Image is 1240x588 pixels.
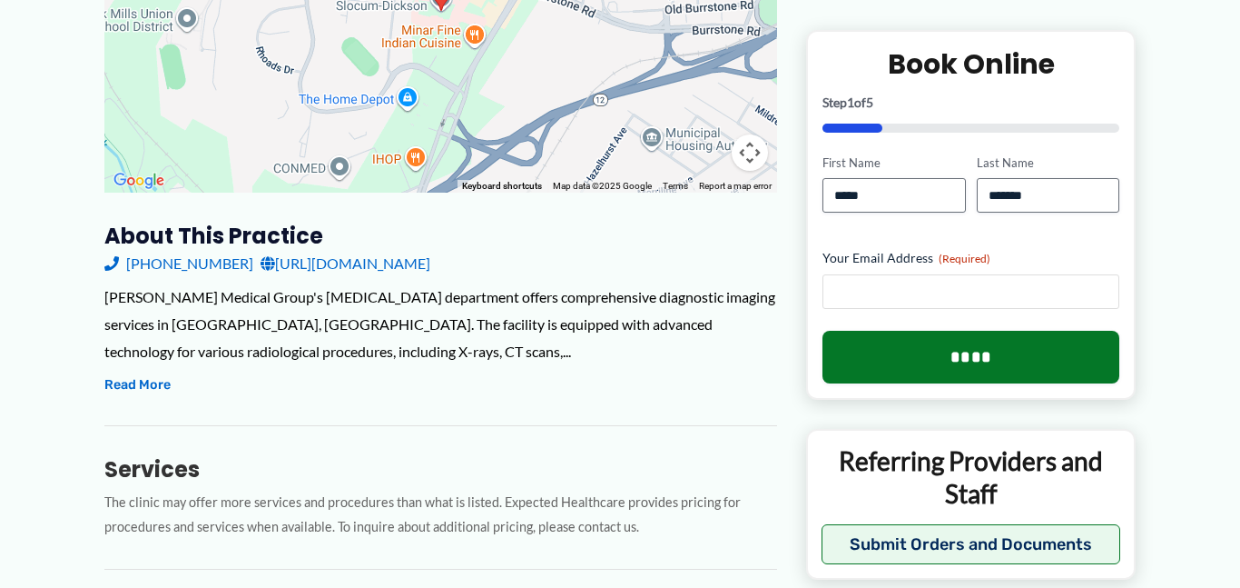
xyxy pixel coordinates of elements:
h2: Book Online [822,45,1119,81]
label: First Name [822,154,965,171]
img: Google [109,169,169,193]
span: 1 [847,94,854,109]
span: (Required) [939,252,990,265]
button: Submit Orders and Documents [822,523,1120,563]
p: The clinic may offer more services and procedures than what is listed. Expected Healthcare provid... [104,491,777,540]
span: Map data ©2025 Google [553,181,652,191]
h3: About this practice [104,222,777,250]
h3: Services [104,455,777,483]
button: Keyboard shortcuts [462,180,542,193]
label: Your Email Address [822,249,1119,267]
a: [URL][DOMAIN_NAME] [261,250,430,277]
a: Report a map error [699,181,772,191]
label: Last Name [977,154,1119,171]
a: [PHONE_NUMBER] [104,250,253,277]
button: Read More [104,374,171,396]
p: Step of [822,95,1119,108]
div: [PERSON_NAME] Medical Group's [MEDICAL_DATA] department offers comprehensive diagnostic imaging s... [104,284,777,364]
p: Referring Providers and Staff [822,444,1120,511]
a: Terms (opens in new tab) [663,181,688,191]
a: Open this area in Google Maps (opens a new window) [109,169,169,193]
button: Map camera controls [732,135,768,171]
span: 5 [866,94,873,109]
